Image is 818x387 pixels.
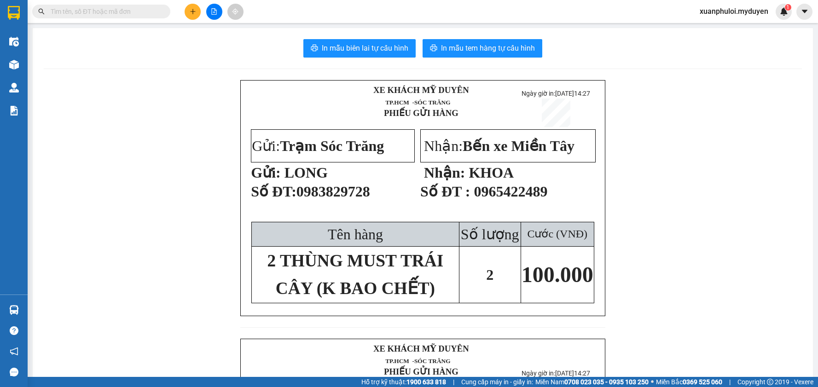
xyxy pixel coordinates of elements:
[51,6,159,17] input: Tìm tên, số ĐT hoặc mã đơn
[474,183,547,200] span: 0965422489
[796,4,812,20] button: caret-down
[441,42,535,54] span: In mẫu tem hàng tự cấu hình
[384,108,458,118] strong: PHIẾU GỬI HÀNG
[251,183,296,200] span: Số ĐT:
[373,85,469,95] strong: XE KHÁCH MỸ DUYÊN
[656,377,722,387] span: Miền Bắc
[373,344,469,353] strong: XE KHÁCH MỸ DUYÊN
[10,326,18,335] span: question-circle
[328,226,383,243] span: Tên hàng
[10,347,18,356] span: notification
[651,380,654,384] span: ⚪️
[424,138,574,154] span: Nhận:
[574,370,590,377] span: 14:27
[785,4,791,11] sup: 1
[574,90,590,97] span: 14:27
[322,42,408,54] span: In mẫu biên lai tự cấu hình
[453,377,454,387] span: |
[515,370,597,377] p: Ngày giờ in:
[535,377,649,387] span: Miền Nam
[463,138,574,154] span: Bến xe Miền Tây
[211,8,217,15] span: file-add
[280,138,384,154] span: Trạm Sóc Trăng
[361,377,446,387] span: Hỗ trợ kỹ thuật:
[522,262,593,287] span: 100.000
[683,378,722,386] strong: 0369 525 060
[385,358,450,364] span: TP.HCM -SÓC TRĂNG
[9,106,19,116] img: solution-icon
[692,6,776,17] span: xuanphuloi.myduyen
[9,83,19,92] img: warehouse-icon
[564,378,649,386] strong: 0708 023 035 - 0935 103 250
[461,377,533,387] span: Cung cấp máy in - giấy in:
[423,39,542,58] button: printerIn mẫu tem hàng tự cấu hình
[303,39,416,58] button: printerIn mẫu biên lai tự cấu hình
[729,377,731,387] span: |
[190,8,196,15] span: plus
[38,8,45,15] span: search
[786,4,789,11] span: 1
[284,164,328,181] span: LONG
[555,370,590,377] span: [DATE]
[780,7,788,16] img: icon-new-feature
[527,228,587,240] span: Cước (VNĐ)
[406,378,446,386] strong: 1900 633 818
[424,164,465,181] strong: Nhận:
[469,164,514,181] span: KHOA
[555,90,590,97] span: [DATE]
[430,44,437,53] span: printer
[767,379,773,385] span: copyright
[251,164,280,181] strong: Gửi:
[296,183,370,200] span: 0983829728
[515,90,597,97] p: Ngày giờ in:
[185,4,201,20] button: plus
[232,8,238,15] span: aim
[10,368,18,376] span: message
[461,226,519,243] span: Số lượng
[385,99,450,106] span: TP.HCM -SÓC TRĂNG
[801,7,809,16] span: caret-down
[8,6,20,20] img: logo-vxr
[486,266,493,283] span: 2
[9,37,19,46] img: warehouse-icon
[227,4,244,20] button: aim
[206,4,222,20] button: file-add
[9,60,19,69] img: warehouse-icon
[267,251,444,298] span: 2 THÙNG MUST TRÁI CÂY (K BAO CHẾT)
[420,183,470,200] strong: Số ĐT :
[9,305,19,315] img: warehouse-icon
[252,138,384,154] span: Gửi:
[384,367,458,376] strong: PHIẾU GỬI HÀNG
[311,44,318,53] span: printer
